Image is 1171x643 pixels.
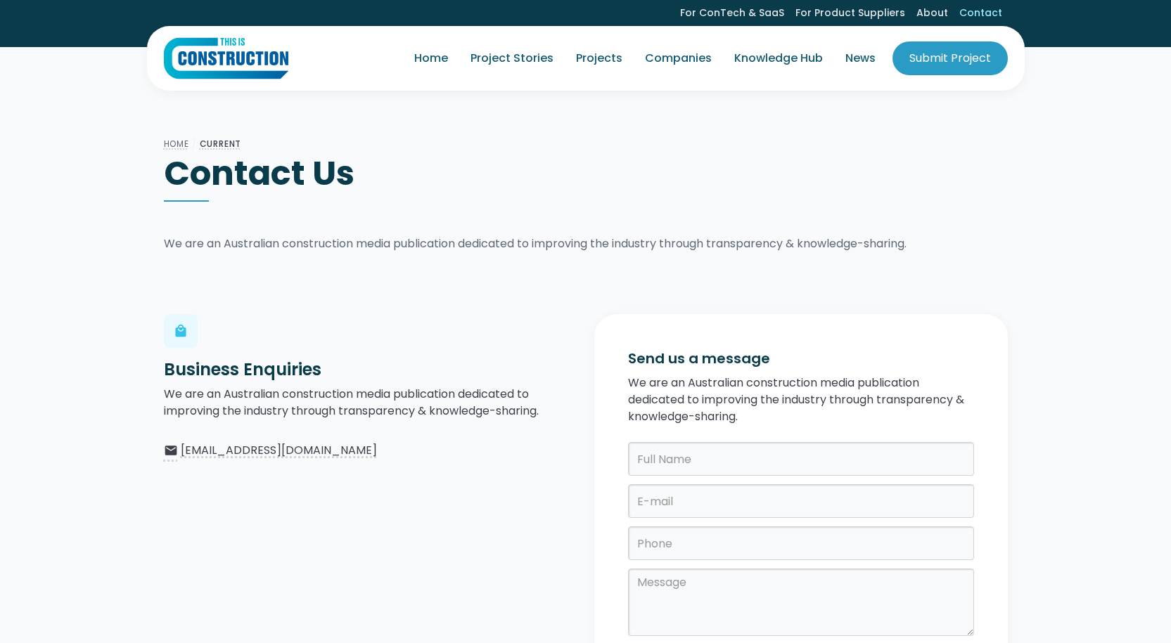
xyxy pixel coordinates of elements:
input: Phone [628,526,974,560]
h3: Business Enquiries [164,359,577,380]
p: We are an Australian construction media publication dedicated to improving the industry through t... [164,386,577,420]
a: email[EMAIL_ADDRESS][DOMAIN_NAME] [164,442,577,459]
h1: Contact Us [164,152,1008,195]
div: email [164,443,178,457]
a: Projects [565,39,634,78]
a: Companies [634,39,723,78]
h3: Send us a message [628,348,974,369]
input: E-mail [628,484,974,518]
img: This Is Construction Logo [164,37,288,79]
div: local_mall [174,324,188,338]
p: We are an Australian construction media publication dedicated to improving the industry through t... [164,235,1008,252]
a: Home [164,138,189,150]
a: Knowledge Hub [723,39,834,78]
p: We are an Australian construction media publication dedicated to improving the industry through t... [628,375,974,425]
a: News [834,39,887,78]
a: Submit Project [892,41,1008,75]
a: home [164,37,288,79]
a: Project Stories [459,39,565,78]
div: / [189,136,200,152]
input: Full Name [628,442,974,476]
div: Submit Project [909,50,991,67]
a: Home [403,39,459,78]
div: [EMAIL_ADDRESS][DOMAIN_NAME] [181,442,377,459]
a: Current [200,138,242,150]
